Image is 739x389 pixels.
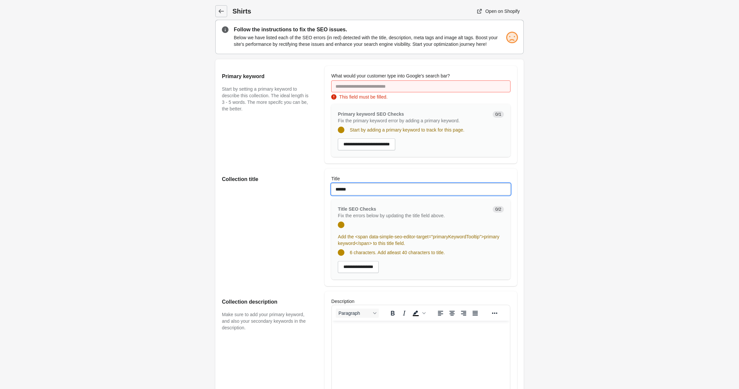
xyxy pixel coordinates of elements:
p: Fix the primary keyword error by adding a primary keyword. [338,117,487,124]
span: Title SEO Checks [338,206,376,212]
button: Align right [458,309,469,318]
button: Justify [470,309,481,318]
button: Align center [446,309,458,318]
img: sad.png [505,31,518,44]
h2: Primary keyword [222,73,311,80]
label: Title [331,175,340,182]
p: Make sure to add your primary keyword, and also your secondary keywords in the description. [222,311,311,331]
span: Start by adding a primary keyword to track for this page. [350,127,464,133]
h1: Shirts [232,7,360,16]
span: Paragraph [338,311,371,316]
div: This field must be filled. [339,94,387,100]
button: Align left [435,309,446,318]
span: 6 characters. Add atleast 40 characters to title. [350,250,445,255]
span: Add the <span data-simple-seo-editor-target="primaryKeywordTooltip">primary keyword</span> to thi... [338,234,499,246]
p: Below we have listed each of the SEO errors (in red) detected with the title, description, meta t... [234,34,517,47]
p: Follow the instructions to fix the SEO issues. [234,26,517,34]
button: Reveal or hide additional toolbar items [489,309,500,318]
p: Fix the errors below by updating the title field above. [338,212,487,219]
label: What would your customer type into Google's search bar? [331,73,450,79]
button: Blocks [336,309,379,318]
div: Open on Shopify [485,9,520,14]
h2: Collection title [222,175,311,183]
span: 0/2 [493,206,504,213]
span: Primary keyword SEO Checks [338,111,404,117]
p: Start by setting a primary keyword to describe this collection. The ideal length is 3 - 5 words. ... [222,86,311,112]
span: 0/1 [493,111,504,118]
button: Italic [399,309,410,318]
div: Background color [410,309,427,318]
h2: Collection description [222,298,311,306]
a: Open on Shopify [474,5,524,17]
button: Bold [387,309,398,318]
